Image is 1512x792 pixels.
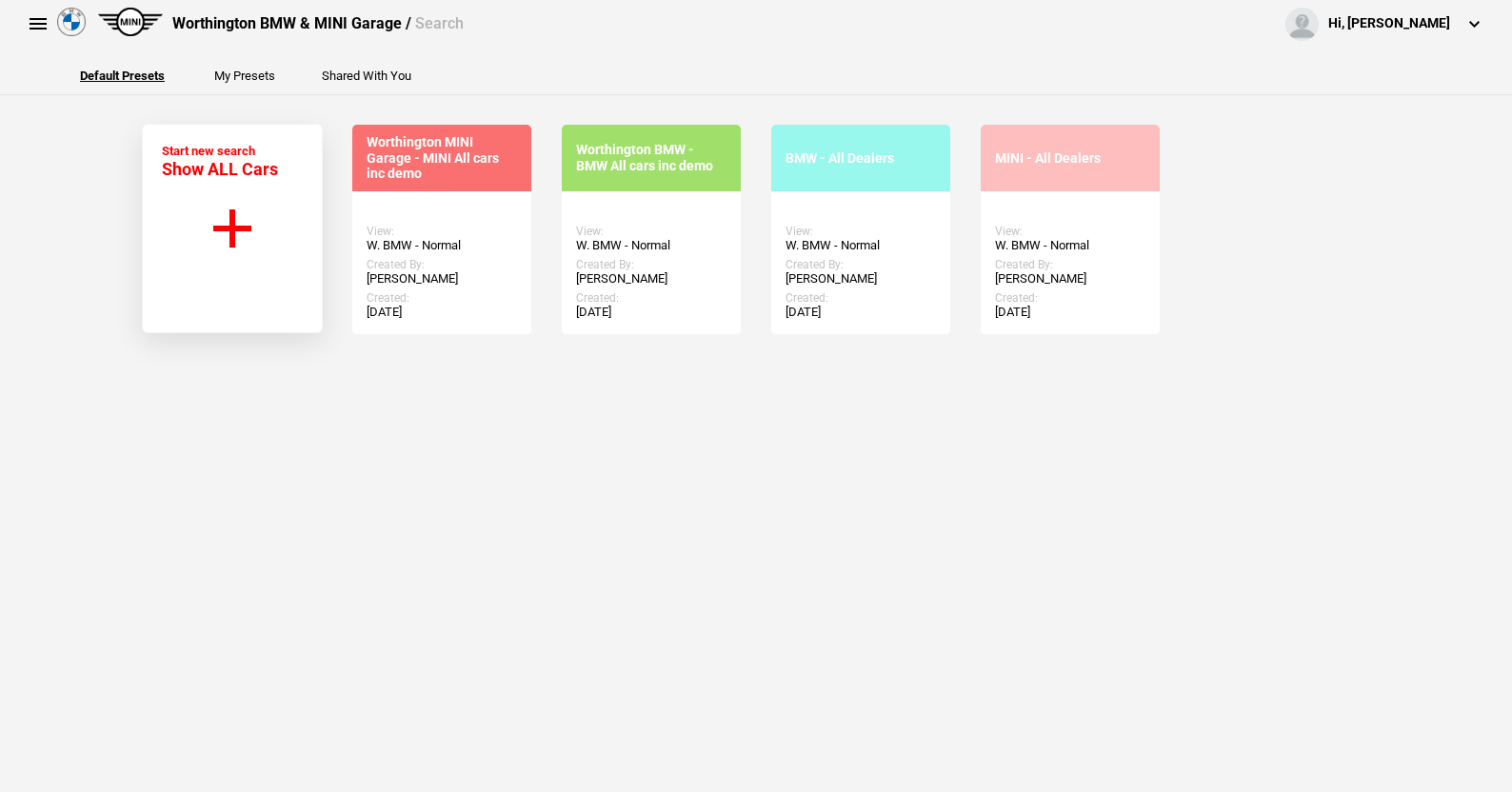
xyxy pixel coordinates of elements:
[995,238,1145,253] div: W. BMW - Normal
[162,144,278,179] div: Start new search
[367,258,517,271] div: Created By:
[142,124,323,333] button: Start new search Show ALL Cars
[786,291,936,305] div: Created:
[172,13,464,34] div: Worthington BMW & MINI Garage /
[80,69,165,82] button: Default Presets
[214,69,275,82] button: My Presets
[995,271,1145,287] div: [PERSON_NAME]
[576,271,726,287] div: [PERSON_NAME]
[786,258,936,271] div: Created By:
[995,291,1145,305] div: Created:
[162,159,278,179] span: Show ALL Cars
[786,150,936,167] div: BMW - All Dealers
[367,291,517,305] div: Created:
[786,271,936,287] div: [PERSON_NAME]
[995,150,1145,167] div: MINI - All Dealers
[415,14,464,32] span: Search
[367,225,517,238] div: View:
[367,134,517,182] div: Worthington MINI Garage - MINI All cars inc demo
[576,291,726,305] div: Created:
[995,258,1145,271] div: Created By:
[576,238,726,253] div: W. BMW - Normal
[576,142,726,174] div: Worthington BMW - BMW All cars inc demo
[322,69,411,82] button: Shared With You
[98,8,163,36] img: mini.png
[576,305,726,320] div: [DATE]
[995,225,1145,238] div: View:
[367,305,517,320] div: [DATE]
[367,238,517,253] div: W. BMW - Normal
[995,305,1145,320] div: [DATE]
[57,8,86,36] img: bmw.png
[786,305,936,320] div: [DATE]
[786,238,936,253] div: W. BMW - Normal
[576,225,726,238] div: View:
[576,258,726,271] div: Created By:
[786,225,936,238] div: View:
[1328,14,1450,33] div: Hi, [PERSON_NAME]
[367,271,517,287] div: [PERSON_NAME]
